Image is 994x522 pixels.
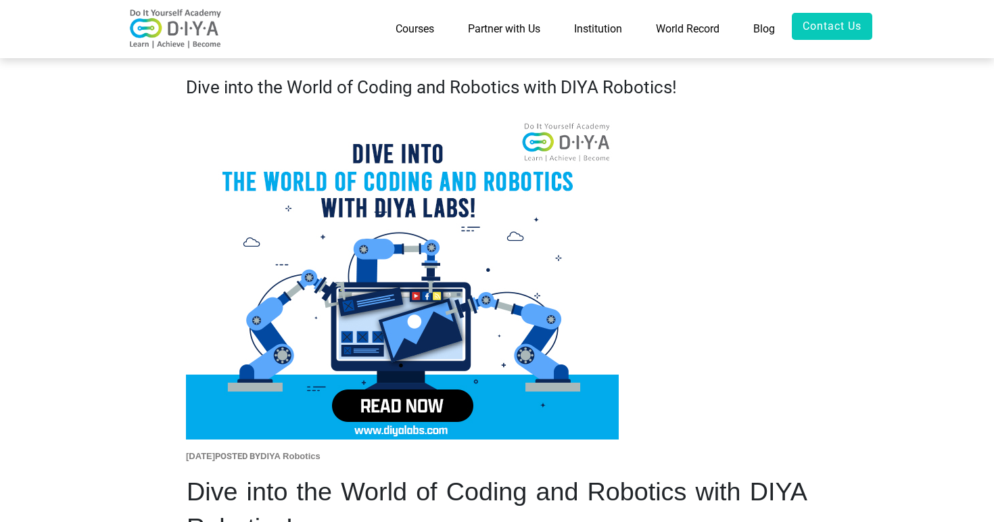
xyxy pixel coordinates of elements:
strong: Dive into the World of Coding and Robotics with DIYA Robotics! [186,77,677,97]
a: Partner with Us [451,13,557,45]
a: Contact Us [792,13,872,40]
strong: POSTED BY [215,451,260,461]
h6: [DATE] DIYA Robotics [186,450,808,462]
a: Blog [736,13,792,45]
img: logo-v2.png [122,9,230,49]
a: Courses [379,13,451,45]
a: Institution [557,13,639,45]
a: World Record [639,13,736,45]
